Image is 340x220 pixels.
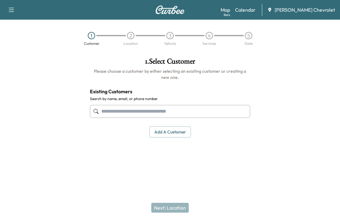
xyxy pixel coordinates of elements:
[221,6,230,14] a: MapBeta
[149,126,191,138] button: Add a customer
[203,42,216,45] div: Services
[90,68,250,80] h6: Please choose a customer by either selecting an existing customer or creating a new one.
[235,6,256,14] a: Calendar
[164,42,176,45] div: Vehicle
[206,32,213,39] div: 4
[245,32,252,39] div: 5
[224,13,230,17] div: Beta
[245,42,253,45] div: Date
[155,6,185,14] img: Curbee Logo
[90,96,250,101] label: Search by name, email, or phone number
[166,32,174,39] div: 3
[275,6,335,14] span: [PERSON_NAME] Chevrolet
[88,32,95,39] div: 1
[123,42,138,45] div: Location
[84,42,99,45] div: Customer
[90,88,250,95] h4: Existing Customers
[90,58,250,68] h1: 1 . Select Customer
[127,32,134,39] div: 2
